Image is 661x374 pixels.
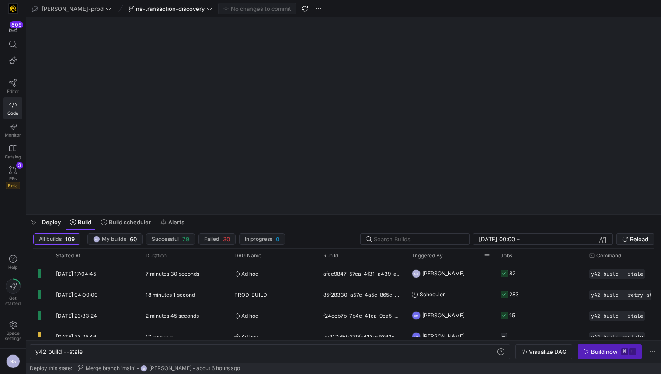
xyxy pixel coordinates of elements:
[3,317,22,345] a: Spacesettings
[234,305,313,326] span: Ad hoc
[65,236,75,243] span: 109
[422,263,465,284] span: [PERSON_NAME]
[102,236,126,242] span: My builds
[86,365,136,371] span: Merge branch 'main'
[323,253,338,259] span: Run Id
[9,176,17,181] span: PRs
[479,236,515,243] input: Start datetime
[412,269,421,278] div: NS
[7,89,19,94] span: Editor
[245,236,272,242] span: In progress
[3,21,22,37] button: 805
[6,354,20,368] div: NS
[5,154,21,159] span: Catalog
[509,284,519,305] div: 283
[126,3,215,14] button: ns-transaction-discovery
[146,233,195,245] button: Successful79
[3,141,22,163] a: Catalog
[3,251,22,274] button: Help
[3,119,22,141] a: Monitor
[7,264,18,270] span: Help
[157,215,188,230] button: Alerts
[16,162,23,169] div: 3
[97,215,155,230] button: Build scheduler
[596,253,621,259] span: Command
[198,233,236,245] button: Failed30
[522,236,579,243] input: End datetime
[3,97,22,119] a: Code
[412,311,421,320] div: CM
[10,21,23,28] div: 805
[42,219,61,226] span: Deploy
[223,236,230,243] span: 30
[5,295,21,306] span: Get started
[578,344,642,359] button: Build now⌘⏎
[146,333,173,340] y42-duration: 17 seconds
[276,236,279,243] span: 0
[412,253,443,259] span: Triggered By
[7,110,18,116] span: Code
[146,271,199,277] y42-duration: 7 minutes 30 seconds
[3,352,22,371] button: NS
[39,236,62,242] span: All builds
[529,348,567,355] span: Visualize DAG
[152,236,179,242] span: Successful
[318,326,407,347] div: bc417a5d-279f-413a-9363-758886467678
[621,348,628,355] kbd: ⌘
[146,292,195,298] y42-duration: 18 minutes 1 second
[130,236,137,243] span: 60
[204,236,219,242] span: Failed
[234,264,313,284] span: Ad hoc
[109,219,151,226] span: Build scheduler
[35,348,83,355] span: y42 build --stale
[30,3,114,14] button: [PERSON_NAME]-prod
[239,233,285,245] button: In progress0
[146,253,167,259] span: Duration
[420,284,445,305] span: Scheduler
[515,344,572,359] button: Visualize DAG
[66,215,95,230] button: Build
[318,305,407,326] div: f24dcb7b-7b4e-41ea-9ca5-97b0008f6366
[56,253,80,259] span: Started At
[56,312,97,319] span: [DATE] 23:33:24
[3,75,22,97] a: Editor
[517,236,520,243] span: –
[3,1,22,16] a: https://storage.googleapis.com/y42-prod-data-exchange/images/uAsz27BndGEK0hZWDFeOjoxA7jCwgK9jE472...
[140,365,147,372] div: NS
[318,284,407,305] div: 85f28330-a57c-4a5e-865e-4887e9dc8dde
[78,219,91,226] span: Build
[136,5,205,12] span: ns-transaction-discovery
[3,163,22,192] a: PRsBeta3
[56,292,98,298] span: [DATE] 04:00:00
[6,182,20,189] span: Beta
[591,271,643,277] span: y42 build --stale
[591,334,643,340] span: y42 build --stale
[630,236,648,243] span: Reload
[87,233,143,245] button: NSMy builds60
[33,233,80,245] button: All builds109
[146,312,199,319] y42-duration: 2 minutes 45 seconds
[501,253,512,259] span: Jobs
[56,271,96,277] span: [DATE] 17:04:45
[374,236,462,243] input: Search Builds
[629,348,636,355] kbd: ⏎
[509,263,515,284] div: 82
[168,219,184,226] span: Alerts
[5,132,21,137] span: Monitor
[56,333,96,340] span: [DATE] 23:25:46
[3,275,22,309] button: Getstarted
[149,365,191,371] span: [PERSON_NAME]
[5,330,21,341] span: Space settings
[42,5,104,12] span: [PERSON_NAME]-prod
[422,305,465,326] span: [PERSON_NAME]
[196,365,240,371] span: about 6 hours ago
[234,285,267,305] span: PROD_BUILD
[591,348,618,355] div: Build now
[591,313,643,319] span: y42 build --stale
[234,253,261,259] span: DAG Name
[76,363,242,374] button: Merge branch 'main'NS[PERSON_NAME]about 6 hours ago
[412,332,421,341] div: CM
[422,326,465,347] span: [PERSON_NAME]
[93,236,100,243] div: NS
[509,305,515,326] div: 15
